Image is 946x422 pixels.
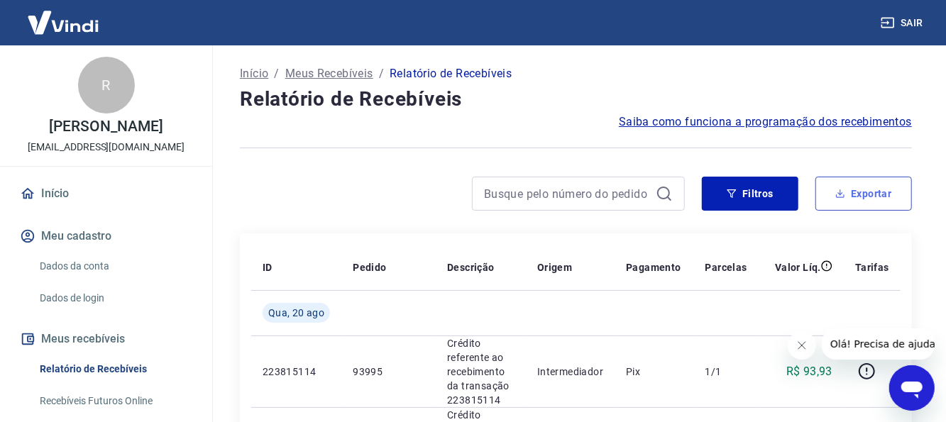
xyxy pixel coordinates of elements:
p: Relatório de Recebíveis [390,65,512,82]
p: Valor Líq. [775,260,821,274]
span: Olá! Precisa de ajuda? [9,10,119,21]
p: Tarifas [855,260,889,274]
a: Dados da conta [34,252,195,281]
p: 1/1 [705,365,747,379]
iframe: Botão para abrir a janela de mensagens [889,365,935,411]
a: Início [17,178,195,209]
p: / [379,65,384,82]
p: Intermediador [537,365,603,379]
img: Vindi [17,1,109,44]
button: Filtros [702,177,798,211]
h4: Relatório de Recebíveis [240,85,912,113]
button: Meu cadastro [17,221,195,252]
a: Dados de login [34,284,195,313]
div: R [78,57,135,113]
iframe: Fechar mensagem [788,331,816,360]
p: Origem [537,260,572,274]
p: Descrição [447,260,495,274]
p: / [274,65,279,82]
p: R$ 93,93 [786,363,832,380]
iframe: Mensagem da empresa [822,328,935,360]
p: Crédito referente ao recebimento da transação 223815114 [447,336,515,407]
a: Saiba como funciona a programação dos recebimentos [619,113,912,131]
a: Início [240,65,268,82]
p: [EMAIL_ADDRESS][DOMAIN_NAME] [28,140,185,155]
button: Sair [878,10,929,36]
p: [PERSON_NAME] [49,119,163,134]
button: Meus recebíveis [17,323,195,355]
a: Meus Recebíveis [285,65,373,82]
p: 93995 [353,365,424,379]
p: ID [263,260,273,274]
p: 223815114 [263,365,330,379]
input: Busque pelo número do pedido [484,183,650,204]
a: Relatório de Recebíveis [34,355,195,384]
span: Qua, 20 ago [268,306,324,320]
a: Recebíveis Futuros Online [34,387,195,416]
p: Parcelas [705,260,747,274]
p: Pedido [353,260,386,274]
p: Pagamento [626,260,681,274]
p: Pix [626,365,682,379]
button: Exportar [815,177,912,211]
